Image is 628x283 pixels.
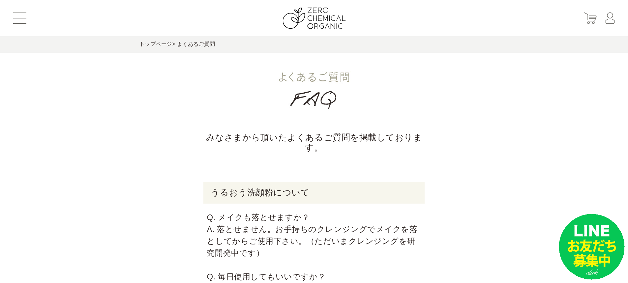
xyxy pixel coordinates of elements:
p: みなさまから頂いたよくあるご質問を掲載しております。 [203,132,424,154]
img: よくあるご質問 [191,53,438,125]
img: ZERO CHEMICAL ORGANIC [283,8,345,29]
img: カート [584,13,597,24]
div: > よくあるご質問 [139,36,489,53]
a: トップページ [139,41,172,47]
dt: うるおう洗顔粉について [203,182,424,204]
img: マイページ [605,13,615,24]
img: small_line.png [559,214,625,280]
